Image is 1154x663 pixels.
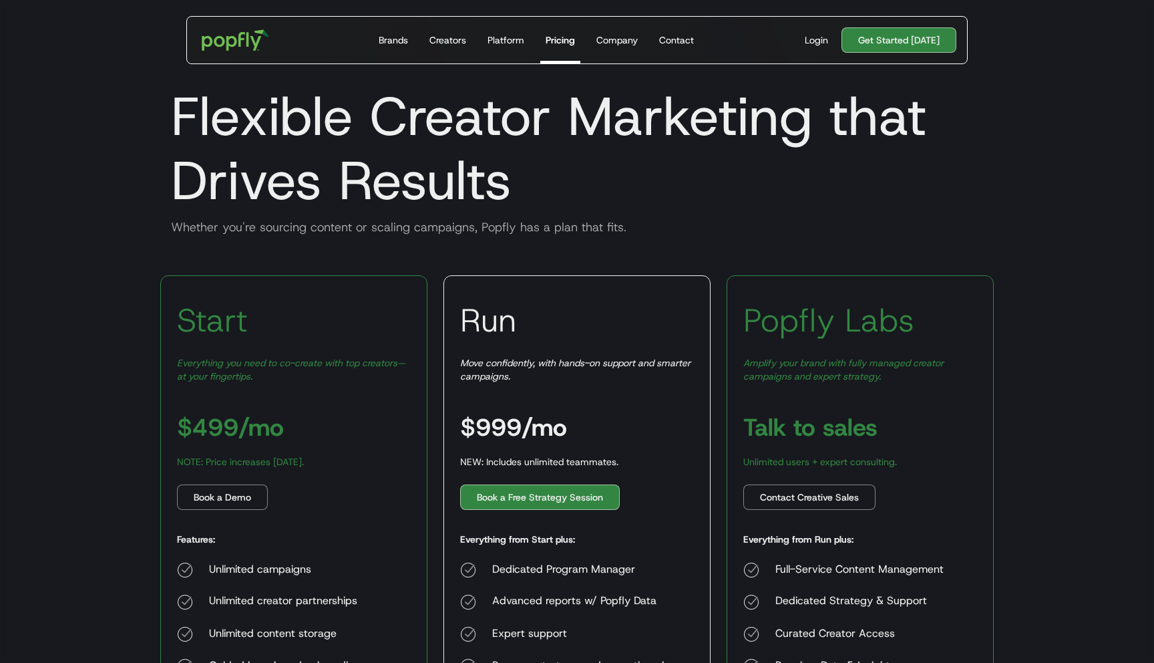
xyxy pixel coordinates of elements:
div: Contact [659,33,694,47]
div: Unlimited content storage [209,626,361,642]
div: Creators [429,33,466,47]
div: Pricing [546,33,575,47]
div: Expert support [492,626,676,642]
div: Curated Creator Access [775,626,961,642]
h3: Talk to sales [743,415,878,439]
div: NOTE: Price increases [DATE]. [177,455,304,469]
a: Contact Creative Sales [743,485,876,510]
h3: Run [460,300,516,340]
h5: Features: [177,533,215,546]
div: Company [596,33,638,47]
div: NEW: Includes unlimited teammates. [460,455,618,469]
em: Amplify your brand with fully managed creator campaigns and expert strategy. [743,357,944,382]
a: home [192,20,278,60]
div: Book a Free Strategy Session [477,491,603,504]
div: Brands [379,33,408,47]
a: Login [799,33,833,47]
a: Pricing [540,17,580,63]
div: Dedicated Program Manager [492,562,676,578]
div: Unlimited campaigns [209,562,361,578]
em: Move confidently, with hands-on support and smarter campaigns. [460,357,691,382]
h5: Everything from Start plus: [460,533,575,546]
a: Company [591,17,643,63]
h5: Everything from Run plus: [743,533,853,546]
a: Get Started [DATE] [841,27,956,53]
div: Advanced reports w/ Popfly Data [492,594,676,610]
a: Platform [482,17,530,63]
a: Brands [373,17,413,63]
h3: $999/mo [460,415,567,439]
h3: $499/mo [177,415,284,439]
h1: Flexible Creator Marketing that Drives Results [160,84,994,213]
div: Whether you're sourcing content or scaling campaigns, Popfly has a plan that fits. [160,219,994,235]
div: Platform [488,33,524,47]
h3: Popfly Labs [743,300,914,340]
div: Book a Demo [194,491,251,504]
div: Full-Service Content Management [775,562,961,578]
h3: Start [177,300,248,340]
div: Dedicated Strategy & Support [775,594,961,610]
div: Contact Creative Sales [760,491,859,504]
a: Contact [654,17,699,63]
a: Book a Demo [177,485,268,510]
div: Unlimited creator partnerships [209,594,361,610]
a: Book a Free Strategy Session [460,485,620,510]
div: Unlimited users + expert consulting. [743,455,897,469]
a: Creators [424,17,471,63]
div: Login [805,33,828,47]
em: Everything you need to co-create with top creators—at your fingertips. [177,357,405,382]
